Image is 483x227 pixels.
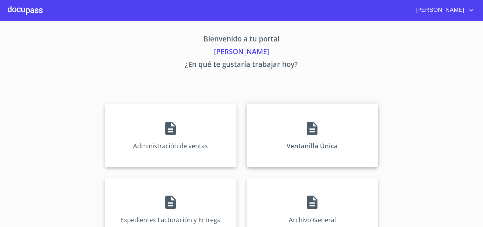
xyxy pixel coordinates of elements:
p: Archivo General [289,216,336,224]
p: [PERSON_NAME] [46,46,438,59]
button: account of current user [411,5,475,15]
p: Expedientes Facturación y Entrega [120,216,221,224]
p: Bienvenido a tu portal [46,33,438,46]
p: ¿En qué te gustaría trabajar hoy? [46,59,438,72]
p: Ventanilla Única [287,142,338,150]
p: Administración de ventas [133,142,208,150]
span: [PERSON_NAME] [411,5,468,15]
